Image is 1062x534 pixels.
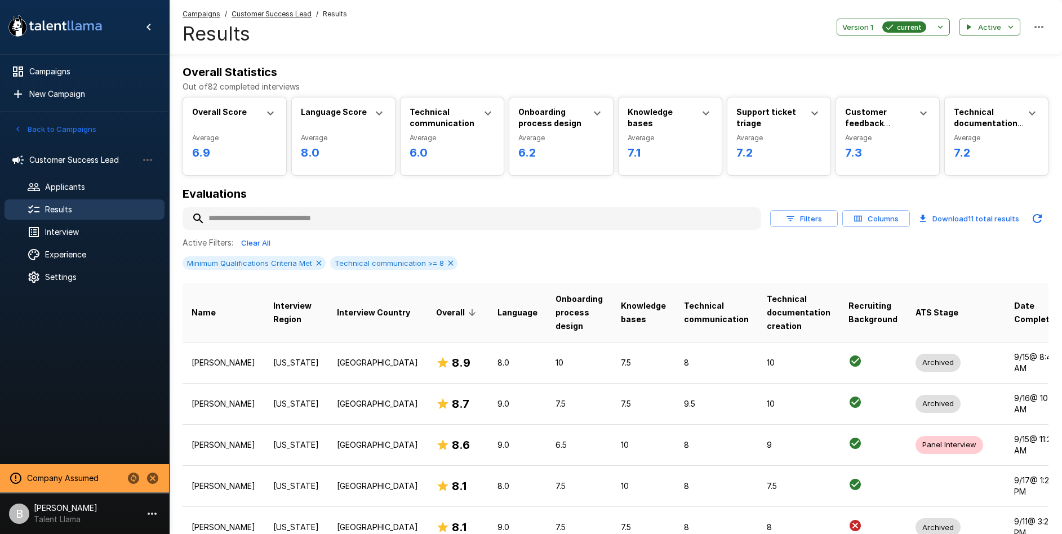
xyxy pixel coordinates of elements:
b: Customer feedback management [845,107,900,139]
h6: 7.2 [954,144,1039,162]
p: 8.0 [497,480,537,492]
span: Average [410,132,495,144]
svg: Criteria Met [848,395,862,409]
p: [US_STATE] [273,357,319,368]
p: 8.0 [497,357,537,368]
span: Knowledge bases [621,299,666,326]
span: Minimum Qualifications Criteria Met [183,259,317,268]
button: Download11 total results [914,207,1024,230]
span: Average [954,132,1039,144]
button: Updated Today - 8:46 AM [1026,207,1048,230]
h6: 8.6 [452,436,470,454]
p: 9.0 [497,522,537,533]
h6: 8.9 [452,354,470,372]
p: [GEOGRAPHIC_DATA] [337,480,418,492]
span: Average [192,132,277,144]
span: Average [301,132,386,144]
p: 10 [556,357,603,368]
p: 9 [767,439,830,451]
span: Version 1 [842,21,873,34]
b: Knowledge bases [628,107,673,128]
svg: Criteria Met [848,437,862,450]
svg: Criteria Met [848,478,862,491]
span: Results [323,8,347,20]
b: Evaluations [183,187,247,201]
p: [US_STATE] [273,522,319,533]
p: Out of 82 completed interviews [183,81,1048,92]
button: Columns [842,210,910,228]
b: Technical communication [410,107,474,128]
p: 7.5 [556,398,603,410]
span: / [316,8,318,20]
p: [US_STATE] [273,480,319,492]
p: [PERSON_NAME] [192,522,255,533]
button: Version 1current [837,19,950,36]
p: [GEOGRAPHIC_DATA] [337,439,418,451]
span: Average [628,132,713,144]
p: 6.5 [556,439,603,451]
p: 8 [684,439,749,451]
p: [GEOGRAPHIC_DATA] [337,522,418,533]
span: Archived [916,522,961,533]
h6: 6.2 [518,144,603,162]
span: Average [518,132,603,144]
h6: 6.9 [192,144,277,162]
p: 7.5 [556,480,603,492]
p: [PERSON_NAME] [192,480,255,492]
button: Filters [770,210,838,228]
p: [PERSON_NAME] [192,357,255,368]
p: 9.0 [497,439,537,451]
p: 7.5 [621,357,666,368]
svg: Criteria not Met [848,519,862,532]
span: Name [192,306,216,319]
u: Customer Success Lead [232,10,312,18]
p: [US_STATE] [273,398,319,410]
h6: 8.1 [452,477,466,495]
span: ATS Stage [916,306,958,319]
b: Onboarding process design [518,107,581,128]
p: [GEOGRAPHIC_DATA] [337,357,418,368]
p: [GEOGRAPHIC_DATA] [337,398,418,410]
span: Technical communication >= 8 [330,259,448,268]
span: Archived [916,357,961,368]
h6: 7.1 [628,144,713,162]
b: Overall Score [192,107,247,117]
span: Technical documentation creation [767,292,830,333]
p: 7.5 [556,522,603,533]
span: Archived [916,398,961,409]
p: 8 [684,357,749,368]
h4: Results [183,22,347,46]
span: Panel Interview [916,439,983,450]
span: Onboarding process design [556,292,603,333]
div: Technical communication >= 8 [330,256,457,270]
p: 10 [767,357,830,368]
b: Technical documentation creation [954,107,1024,139]
span: / [225,8,227,20]
p: 10 [621,480,666,492]
p: 8 [767,522,830,533]
span: Interview Country [337,306,410,319]
span: Average [736,132,821,144]
div: Minimum Qualifications Criteria Met [183,256,326,270]
span: Overall [436,306,479,319]
span: Language [497,306,537,319]
p: [US_STATE] [273,439,319,451]
span: Average [845,132,930,144]
p: [PERSON_NAME] [192,398,255,410]
span: Interview Region [273,299,319,326]
p: [PERSON_NAME] [192,439,255,451]
span: Date Completed [1014,299,1060,326]
h6: 7.3 [845,144,930,162]
h6: 7.2 [736,144,821,162]
h6: 6.0 [410,144,495,162]
p: 10 [767,398,830,410]
p: 7.5 [621,398,666,410]
button: Clear All [238,234,274,252]
h6: 8.7 [452,395,469,413]
b: Support ticket triage [736,107,796,128]
p: 10 [621,439,666,451]
span: Recruiting Background [848,299,897,326]
b: Overall Statistics [183,65,277,79]
svg: Criteria Met [848,354,862,368]
button: Active [959,19,1020,36]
